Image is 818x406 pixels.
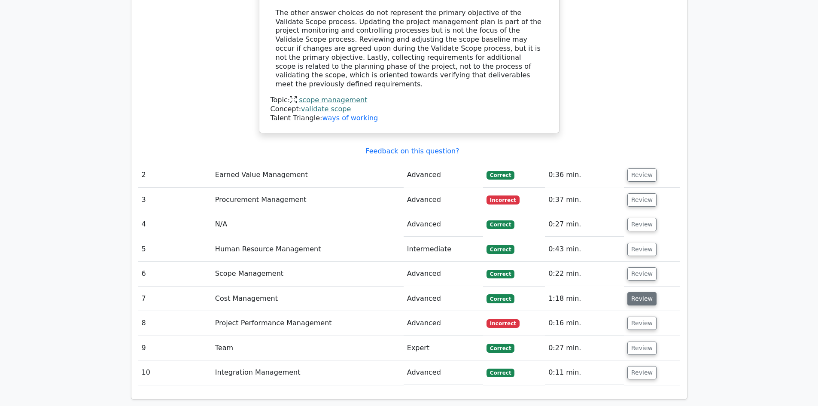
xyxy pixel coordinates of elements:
[271,96,548,122] div: Talent Triangle:
[545,262,624,286] td: 0:22 min.
[627,366,657,379] button: Review
[138,212,212,237] td: 4
[212,188,404,212] td: Procurement Management
[322,114,378,122] a: ways of working
[404,188,483,212] td: Advanced
[404,262,483,286] td: Advanced
[545,336,624,360] td: 0:27 min.
[271,105,548,114] div: Concept:
[627,292,657,305] button: Review
[138,163,212,187] td: 2
[138,188,212,212] td: 3
[212,262,404,286] td: Scope Management
[487,344,514,352] span: Correct
[404,163,483,187] td: Advanced
[138,336,212,360] td: 9
[212,237,404,262] td: Human Resource Management
[487,245,514,253] span: Correct
[627,193,657,207] button: Review
[138,262,212,286] td: 6
[627,267,657,281] button: Review
[212,287,404,311] td: Cost Management
[212,163,404,187] td: Earned Value Management
[545,188,624,212] td: 0:37 min.
[627,243,657,256] button: Review
[487,195,520,204] span: Incorrect
[404,212,483,237] td: Advanced
[545,237,624,262] td: 0:43 min.
[138,237,212,262] td: 5
[212,311,404,336] td: Project Performance Management
[212,360,404,385] td: Integration Management
[271,96,548,105] div: Topic:
[545,163,624,187] td: 0:36 min.
[404,336,483,360] td: Expert
[404,237,483,262] td: Intermediate
[212,336,404,360] td: Team
[545,311,624,336] td: 0:16 min.
[627,342,657,355] button: Review
[545,360,624,385] td: 0:11 min.
[138,360,212,385] td: 10
[487,171,514,180] span: Correct
[365,147,459,155] a: Feedback on this question?
[404,360,483,385] td: Advanced
[487,270,514,278] span: Correct
[487,294,514,303] span: Correct
[627,317,657,330] button: Review
[487,319,520,328] span: Incorrect
[545,287,624,311] td: 1:18 min.
[404,311,483,336] td: Advanced
[138,311,212,336] td: 8
[299,96,367,104] a: scope management
[212,212,404,237] td: N/A
[138,287,212,311] td: 7
[627,218,657,231] button: Review
[301,105,351,113] a: validate scope
[545,212,624,237] td: 0:27 min.
[627,168,657,182] button: Review
[404,287,483,311] td: Advanced
[487,369,514,377] span: Correct
[487,220,514,229] span: Correct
